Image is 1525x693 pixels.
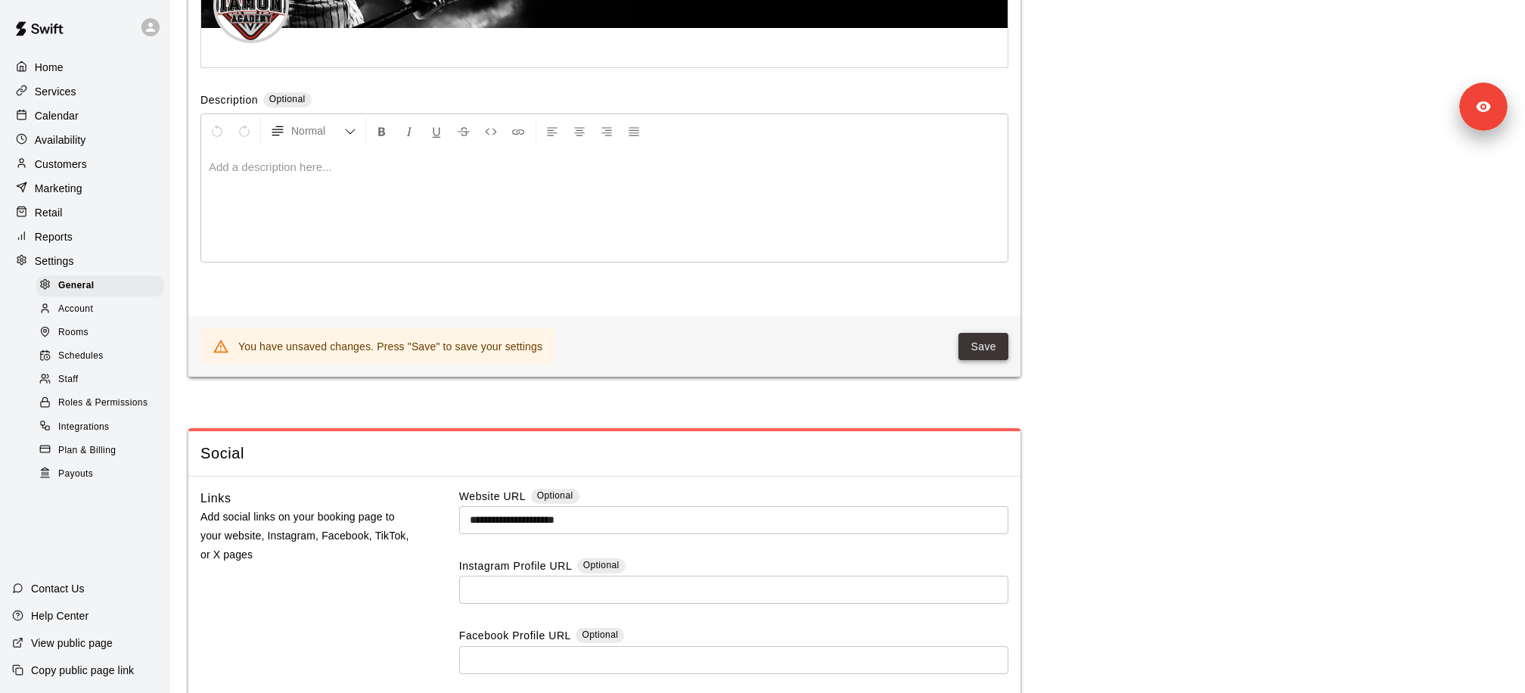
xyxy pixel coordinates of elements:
[36,369,164,390] div: Staff
[582,629,618,640] span: Optional
[58,396,148,411] span: Roles & Permissions
[567,117,592,145] button: Center Align
[539,117,565,145] button: Left Align
[36,393,164,414] div: Roles & Permissions
[459,489,526,506] label: Website URL
[31,608,89,623] p: Help Center
[35,157,87,172] p: Customers
[958,333,1008,361] button: Save
[35,60,64,75] p: Home
[12,153,158,176] a: Customers
[200,489,231,508] h6: Links
[31,663,134,678] p: Copy public page link
[36,275,164,297] div: General
[369,117,395,145] button: Format Bold
[621,117,647,145] button: Justify Align
[35,108,79,123] p: Calendar
[204,117,230,145] button: Undo
[35,205,63,220] p: Retail
[12,250,158,272] a: Settings
[231,117,257,145] button: Redo
[291,123,344,138] span: Normal
[478,117,504,145] button: Insert Code
[58,349,104,364] span: Schedules
[58,420,110,435] span: Integrations
[58,302,93,317] span: Account
[12,56,158,79] a: Home
[238,333,542,360] div: You have unsaved changes. Press "Save" to save your settings
[36,322,170,345] a: Rooms
[36,299,164,320] div: Account
[31,581,85,596] p: Contact Us
[36,297,170,321] a: Account
[36,415,170,439] a: Integrations
[537,490,573,501] span: Optional
[12,129,158,151] a: Availability
[36,417,164,438] div: Integrations
[36,464,164,485] div: Payouts
[12,80,158,103] a: Services
[505,117,531,145] button: Insert Link
[583,560,620,570] span: Optional
[36,274,170,297] a: General
[594,117,620,145] button: Right Align
[58,278,95,294] span: General
[264,117,362,145] button: Formatting Options
[58,443,116,458] span: Plan & Billing
[424,117,449,145] button: Format Underline
[35,181,82,196] p: Marketing
[451,117,477,145] button: Format Strikethrough
[58,325,89,340] span: Rooms
[12,177,158,200] a: Marketing
[58,467,93,482] span: Payouts
[36,462,170,486] a: Payouts
[36,440,164,461] div: Plan & Billing
[200,443,1008,464] span: Social
[36,345,170,368] a: Schedules
[58,372,78,387] span: Staff
[35,84,76,99] p: Services
[459,558,572,576] label: Instagram Profile URL
[200,508,411,565] p: Add social links on your booking page to your website, Instagram, Facebook, TikTok, or X pages
[396,117,422,145] button: Format Italics
[12,225,158,248] a: Reports
[36,346,164,367] div: Schedules
[35,229,73,244] p: Reports
[269,94,306,104] span: Optional
[35,253,74,269] p: Settings
[36,368,170,392] a: Staff
[12,201,158,224] a: Retail
[459,628,571,645] label: Facebook Profile URL
[12,104,158,127] a: Calendar
[200,92,258,110] label: Description
[35,132,86,148] p: Availability
[31,636,113,651] p: View public page
[36,392,170,415] a: Roles & Permissions
[36,439,170,462] a: Plan & Billing
[36,322,164,343] div: Rooms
